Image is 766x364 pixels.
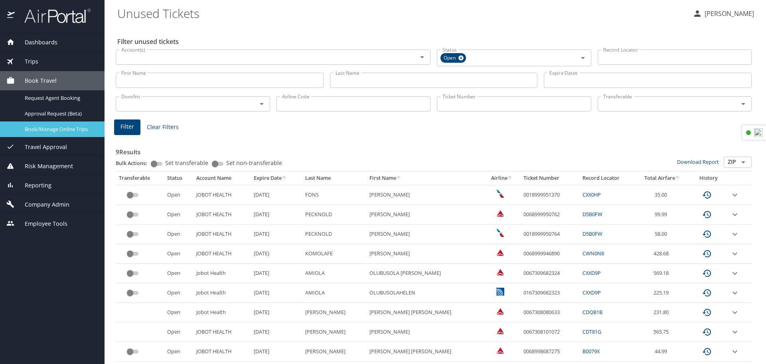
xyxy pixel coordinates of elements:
[635,225,690,244] td: 58.00
[366,205,484,225] td: [PERSON_NAME]
[520,205,579,225] td: 0068999950762
[302,303,366,322] td: [PERSON_NAME]
[520,342,579,362] td: 0068998687275
[635,283,690,303] td: 225.19
[193,244,251,264] td: JOBOT HEALTH
[193,205,251,225] td: JOBOT HEALTH
[635,264,690,283] td: 569.18
[635,205,690,225] td: 99.99
[15,200,69,209] span: Company Admin
[366,342,484,362] td: [PERSON_NAME] [PERSON_NAME]
[520,244,579,264] td: 0068999946890
[7,8,16,24] img: icon-airportal.png
[251,171,302,185] th: Expire Date
[193,185,251,205] td: JOBOT HEALTH
[119,175,161,182] div: Transferable
[251,283,302,303] td: [DATE]
[440,53,466,63] div: Open
[738,157,749,168] button: Open
[164,322,193,342] td: Open
[251,225,302,244] td: [DATE]
[147,122,179,132] span: Clear Filters
[164,283,193,303] td: Open
[582,269,601,276] a: CXXD9P
[366,283,484,303] td: OLUBUSOLAHELEN
[302,342,366,362] td: [PERSON_NAME]
[366,244,484,264] td: [PERSON_NAME]
[520,225,579,244] td: 0018999950764
[496,307,504,315] img: Delta Airlines
[251,342,302,362] td: [DATE]
[15,162,73,171] span: Risk Management
[251,264,302,283] td: [DATE]
[730,269,740,278] button: expand row
[366,264,484,283] td: OLUBUSOLA [PERSON_NAME]
[496,268,504,276] img: Delta Airlines
[582,191,601,198] a: CXX0HP
[730,288,740,298] button: expand row
[114,119,140,135] button: Filter
[256,98,267,109] button: Open
[496,190,504,198] img: American Airlines
[730,210,740,219] button: expand row
[730,229,740,239] button: expand row
[251,322,302,342] td: [DATE]
[164,225,193,244] td: Open
[635,303,690,322] td: 231.80
[16,8,91,24] img: airportal-logo.png
[226,160,282,166] span: Set non-transferable
[302,322,366,342] td: [PERSON_NAME]
[193,303,251,322] td: Jobot Health
[582,348,600,355] a: B0079X
[282,176,287,181] button: sort
[251,244,302,264] td: [DATE]
[702,9,754,18] p: [PERSON_NAME]
[302,205,366,225] td: PECKNOLD
[251,185,302,205] td: [DATE]
[302,225,366,244] td: PECKNOLD
[440,54,460,62] span: Open
[635,322,690,342] td: 565.75
[507,176,513,181] button: sort
[117,35,753,48] h2: Filter unused tickets
[582,250,604,257] a: CWN0N8
[120,122,134,132] span: Filter
[520,171,579,185] th: Ticket Number
[396,176,402,181] button: sort
[730,190,740,200] button: expand row
[496,327,504,335] img: Delta Airlines
[582,328,601,335] a: CDT81G
[165,160,208,166] span: Set transferable
[730,249,740,259] button: expand row
[251,205,302,225] td: [DATE]
[582,289,601,296] a: CXXD9P
[366,225,484,244] td: [PERSON_NAME]
[690,171,727,185] th: History
[366,322,484,342] td: [PERSON_NAME]
[15,181,51,190] span: Reporting
[520,322,579,342] td: 0067308101072
[520,185,579,205] td: 0018999951370
[116,143,752,157] h3: 9 Results
[366,303,484,322] td: [PERSON_NAME] [PERSON_NAME]
[15,76,57,85] span: Book Travel
[302,171,366,185] th: Last Name
[577,52,588,64] button: Open
[251,303,302,322] td: [DATE]
[520,283,579,303] td: 0167309682323
[582,230,602,237] a: D5B0FW
[117,1,686,26] h1: Unused Tickets
[496,249,504,257] img: Delta Airlines
[496,288,504,296] img: United Airlines
[164,244,193,264] td: Open
[302,244,366,264] td: KOMOLAFE
[164,205,193,225] td: Open
[164,303,193,322] td: Open
[193,171,251,185] th: Account Name
[193,264,251,283] td: Jobot Health
[496,209,504,217] img: Delta Airlines
[689,6,757,21] button: [PERSON_NAME]
[496,229,504,237] img: American Airlines
[15,38,57,47] span: Dashboards
[579,171,635,185] th: Record Locator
